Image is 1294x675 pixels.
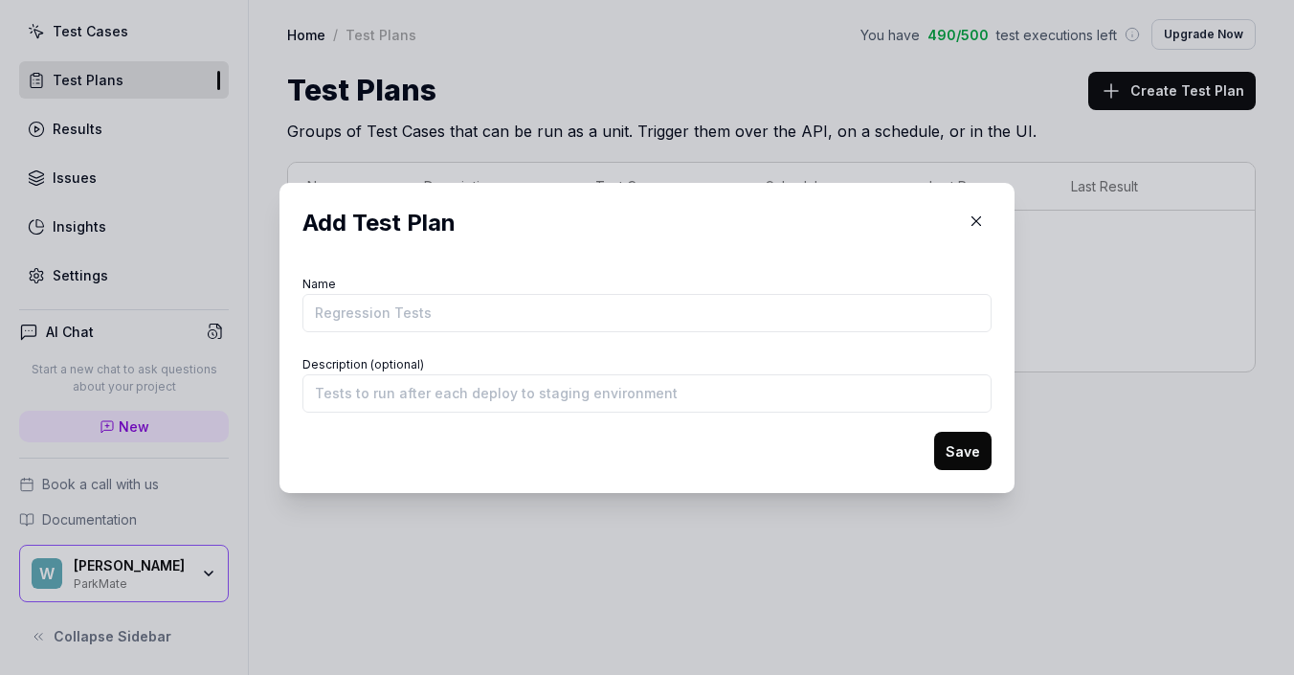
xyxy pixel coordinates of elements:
label: Description (optional) [302,357,424,371]
button: Save [934,432,992,470]
button: Close Modal [961,206,992,236]
input: Tests to run after each deploy to staging environment [302,374,992,413]
h2: Add Test Plan [302,206,992,240]
input: Regression Tests [302,294,992,332]
label: Name [302,277,336,291]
